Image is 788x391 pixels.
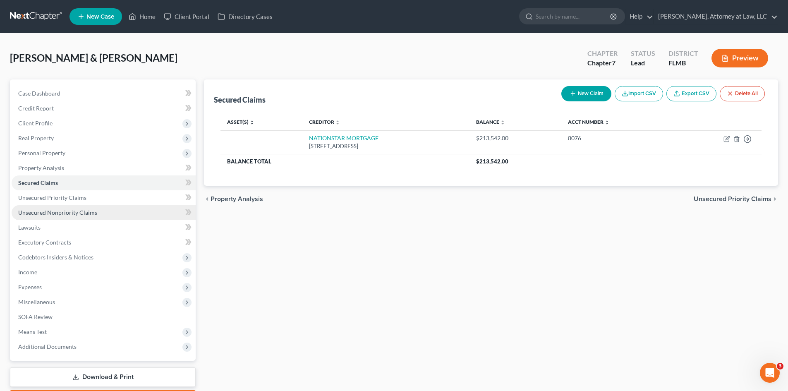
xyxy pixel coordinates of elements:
[18,328,47,335] span: Means Test
[476,158,508,165] span: $213,542.00
[12,235,196,250] a: Executory Contracts
[604,120,609,125] i: unfold_more
[12,220,196,235] a: Lawsuits
[18,313,53,320] span: SOFA Review
[536,9,611,24] input: Search by name...
[18,120,53,127] span: Client Profile
[668,58,698,68] div: FLMB
[125,9,160,24] a: Home
[18,90,60,97] span: Case Dashboard
[18,209,97,216] span: Unsecured Nonpriority Claims
[654,9,778,24] a: [PERSON_NAME], Attorney at Law, LLC
[18,269,37,276] span: Income
[568,119,609,125] a: Acct Number unfold_more
[10,52,177,64] span: [PERSON_NAME] & [PERSON_NAME]
[612,59,616,67] span: 7
[720,86,765,101] button: Delete All
[668,49,698,58] div: District
[631,49,655,58] div: Status
[568,134,665,142] div: 8076
[18,179,58,186] span: Secured Claims
[771,196,778,202] i: chevron_right
[309,142,463,150] div: [STREET_ADDRESS]
[18,283,42,290] span: Expenses
[12,190,196,205] a: Unsecured Priority Claims
[625,9,653,24] a: Help
[18,224,41,231] span: Lawsuits
[213,9,277,24] a: Directory Cases
[18,343,77,350] span: Additional Documents
[12,101,196,116] a: Credit Report
[18,134,54,142] span: Real Property
[249,120,254,125] i: unfold_more
[18,164,64,171] span: Property Analysis
[476,119,505,125] a: Balance unfold_more
[12,161,196,175] a: Property Analysis
[10,367,196,387] a: Download & Print
[18,298,55,305] span: Miscellaneous
[12,205,196,220] a: Unsecured Nonpriority Claims
[214,95,266,105] div: Secured Claims
[309,119,340,125] a: Creditor unfold_more
[18,254,93,261] span: Codebtors Insiders & Notices
[227,119,254,125] a: Asset(s) unfold_more
[615,86,663,101] button: Import CSV
[309,134,378,142] a: NATIONSTAR MORTGAGE
[476,134,555,142] div: $213,542.00
[694,196,771,202] span: Unsecured Priority Claims
[18,105,54,112] span: Credit Report
[12,309,196,324] a: SOFA Review
[18,194,86,201] span: Unsecured Priority Claims
[18,239,71,246] span: Executory Contracts
[12,86,196,101] a: Case Dashboard
[587,49,618,58] div: Chapter
[777,363,783,369] span: 3
[631,58,655,68] div: Lead
[204,196,211,202] i: chevron_left
[587,58,618,68] div: Chapter
[694,196,778,202] button: Unsecured Priority Claims chevron_right
[204,196,263,202] button: chevron_left Property Analysis
[12,175,196,190] a: Secured Claims
[220,154,469,169] th: Balance Total
[335,120,340,125] i: unfold_more
[160,9,213,24] a: Client Portal
[18,149,65,156] span: Personal Property
[760,363,780,383] iframe: Intercom live chat
[211,196,263,202] span: Property Analysis
[561,86,611,101] button: New Claim
[666,86,716,101] a: Export CSV
[711,49,768,67] button: Preview
[86,14,114,20] span: New Case
[500,120,505,125] i: unfold_more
